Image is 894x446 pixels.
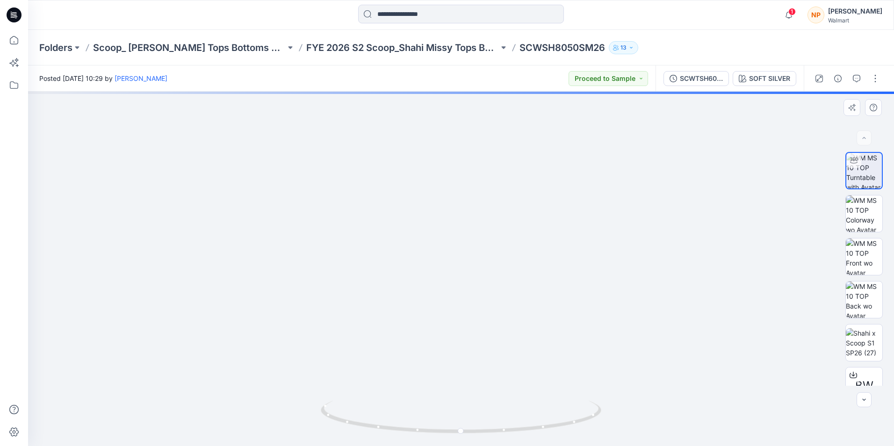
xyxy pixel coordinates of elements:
[846,195,882,232] img: WM MS 10 TOP Colorway wo Avatar
[855,377,873,394] span: BW
[39,73,167,83] span: Posted [DATE] 10:29 by
[115,74,167,82] a: [PERSON_NAME]
[846,328,882,358] img: Shahi x Scoop S1 SP26 (27)
[807,7,824,23] div: NP
[749,73,790,84] div: SOFT SILVER
[519,41,605,54] p: SCWSH8050SM26
[828,17,882,24] div: Walmart
[609,41,638,54] button: 13
[828,6,882,17] div: [PERSON_NAME]
[788,8,796,15] span: 1
[620,43,627,53] p: 13
[680,73,723,84] div: SCWTSH6013SP26
[846,238,882,275] img: WM MS 10 TOP Front wo Avatar
[663,71,729,86] button: SCWTSH6013SP26
[93,41,286,54] a: Scoop_ [PERSON_NAME] Tops Bottoms Dresses
[306,41,499,54] a: FYE 2026 S2 Scoop_Shahi Missy Tops Bottoms Dresses Board
[733,71,796,86] button: SOFT SILVER
[846,281,882,318] img: WM MS 10 TOP Back wo Avatar
[39,41,72,54] a: Folders
[830,71,845,86] button: Details
[846,153,882,188] img: WM MS 10 TOP Turntable with Avatar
